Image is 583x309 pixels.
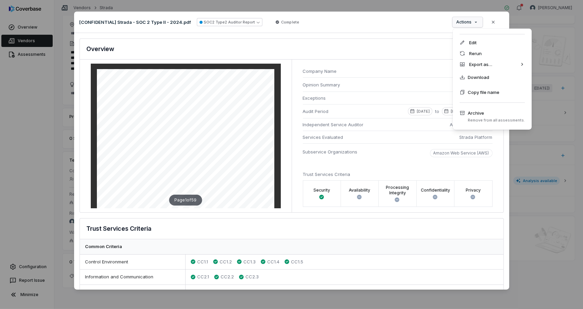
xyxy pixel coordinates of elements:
span: Archive [468,110,525,116]
div: Export as… [456,59,529,70]
div: Edit [456,37,529,48]
div: Rerun [456,48,529,59]
span: Remove from all assessments. [468,118,525,123]
span: Download [468,74,489,81]
span: Copy file name [468,89,499,96]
